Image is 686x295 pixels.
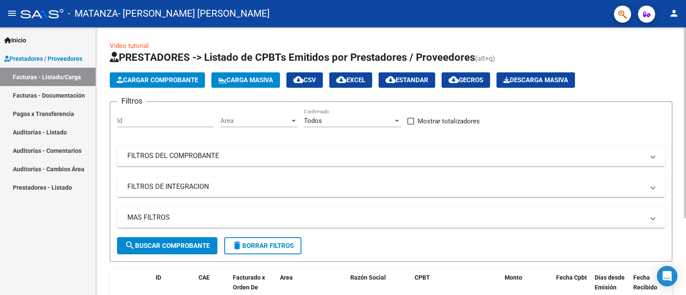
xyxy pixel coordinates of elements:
mat-icon: cloud_download [385,74,396,85]
span: Fecha Recibido [633,274,657,291]
span: Monto [505,274,522,281]
mat-icon: menu [7,8,17,18]
div: Open Intercom Messenger [657,266,677,286]
span: Inicio [4,36,26,45]
mat-icon: cloud_download [448,74,459,85]
button: Borrar Filtros [224,237,301,254]
mat-icon: cloud_download [293,74,304,85]
mat-expansion-panel-header: MAS FILTROS [117,207,665,228]
span: CSV [293,76,316,84]
span: Facturado x Orden De [233,274,265,291]
span: EXCEL [336,76,365,84]
span: ID [156,274,161,281]
button: EXCEL [329,72,372,88]
h3: Filtros [117,95,147,107]
button: Cargar Comprobante [110,72,205,88]
span: Cargar Comprobante [117,76,198,84]
button: CSV [286,72,323,88]
button: Gecros [442,72,490,88]
button: Carga Masiva [211,72,280,88]
span: CPBT [415,274,430,281]
span: Area [280,274,293,281]
mat-icon: search [125,240,135,250]
span: Carga Masiva [218,76,273,84]
span: Mostrar totalizadores [418,116,480,126]
span: Gecros [448,76,483,84]
span: CAE [199,274,210,281]
app-download-masive: Descarga masiva de comprobantes (adjuntos) [496,72,575,88]
a: Video tutorial [110,42,149,50]
span: Borrar Filtros [232,242,294,250]
mat-panel-title: MAS FILTROS [127,213,644,222]
mat-panel-title: FILTROS DE INTEGRACION [127,182,644,191]
mat-expansion-panel-header: FILTROS DE INTEGRACION [117,176,665,197]
span: Area [220,117,290,125]
span: Fecha Cpbt [556,274,587,281]
button: Descarga Masiva [496,72,575,88]
span: - [PERSON_NAME] [PERSON_NAME] [118,4,270,23]
span: Buscar Comprobante [125,242,210,250]
span: Estandar [385,76,428,84]
span: - MATANZA [68,4,118,23]
span: PRESTADORES -> Listado de CPBTs Emitidos por Prestadores / Proveedores [110,51,475,63]
button: Estandar [379,72,435,88]
span: Días desde Emisión [595,274,625,291]
span: Todos [304,117,322,125]
span: Prestadores / Proveedores [4,54,82,63]
mat-panel-title: FILTROS DEL COMPROBANTE [127,151,644,161]
button: Buscar Comprobante [117,237,217,254]
span: Razón Social [350,274,386,281]
mat-icon: person [669,8,679,18]
mat-icon: delete [232,240,242,250]
span: Descarga Masiva [503,76,568,84]
span: (alt+q) [475,54,495,63]
mat-icon: cloud_download [336,74,346,85]
mat-expansion-panel-header: FILTROS DEL COMPROBANTE [117,146,665,166]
